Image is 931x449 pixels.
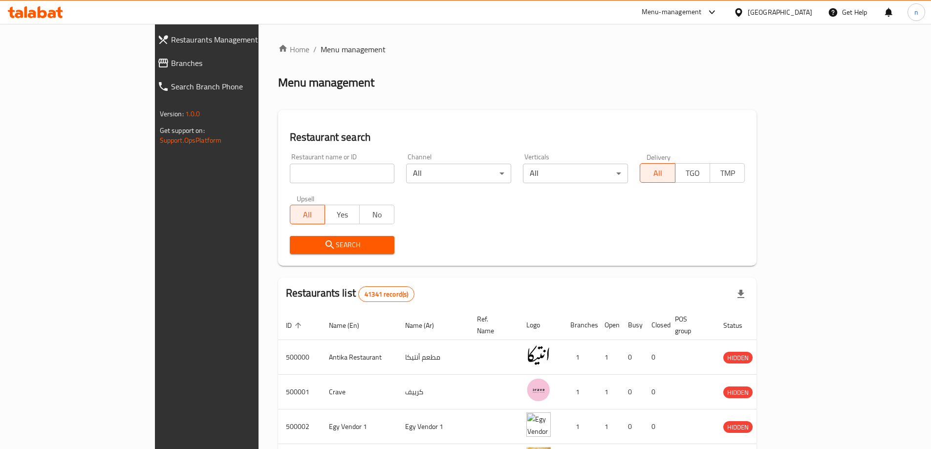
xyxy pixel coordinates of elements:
td: 1 [597,340,620,375]
span: TGO [679,166,706,180]
span: All [294,208,321,222]
span: Name (Ar) [405,320,447,331]
img: Antika Restaurant [526,343,551,367]
button: All [290,205,325,224]
span: HIDDEN [723,352,753,363]
span: Ref. Name [477,313,507,337]
th: Branches [563,310,597,340]
button: Search [290,236,395,254]
span: Status [723,320,755,331]
a: Branches [150,51,310,75]
td: 0 [620,340,644,375]
input: Search for restaurant name or ID.. [290,164,395,183]
td: 0 [644,375,667,409]
span: Branches [171,57,303,69]
span: HIDDEN [723,422,753,433]
span: HIDDEN [723,387,753,398]
span: Name (En) [329,320,372,331]
td: 1 [597,375,620,409]
h2: Restaurant search [290,130,745,145]
th: Open [597,310,620,340]
div: [GEOGRAPHIC_DATA] [748,7,812,18]
th: Busy [620,310,644,340]
a: Support.OpsPlatform [160,134,222,147]
span: Get support on: [160,124,205,137]
span: Menu management [321,43,386,55]
a: Restaurants Management [150,28,310,51]
td: Crave [321,375,397,409]
th: Logo [519,310,563,340]
td: Egy Vendor 1 [321,409,397,444]
span: Search Branch Phone [171,81,303,92]
div: Total records count [358,286,414,302]
div: Menu-management [642,6,702,18]
label: Upsell [297,195,315,202]
td: 1 [563,409,597,444]
td: 0 [644,409,667,444]
span: TMP [714,166,741,180]
span: ID [286,320,304,331]
td: 1 [563,340,597,375]
img: Crave [526,378,551,402]
span: Restaurants Management [171,34,303,45]
button: TGO [675,163,710,183]
h2: Menu management [278,75,374,90]
div: All [406,164,511,183]
button: TMP [710,163,745,183]
th: Closed [644,310,667,340]
span: No [364,208,390,222]
span: Search [298,239,387,251]
td: 1 [597,409,620,444]
label: Delivery [647,153,671,160]
span: 1.0.0 [185,107,200,120]
td: Antika Restaurant [321,340,397,375]
li: / [313,43,317,55]
td: مطعم أنتيكا [397,340,469,375]
span: All [644,166,671,180]
span: Version: [160,107,184,120]
span: n [914,7,918,18]
button: All [640,163,675,183]
span: POS group [675,313,704,337]
span: 41341 record(s) [359,290,414,299]
img: Egy Vendor 1 [526,412,551,437]
td: 0 [644,340,667,375]
h2: Restaurants list [286,286,415,302]
button: Yes [325,205,360,224]
td: 0 [620,409,644,444]
div: All [523,164,628,183]
td: 1 [563,375,597,409]
a: Search Branch Phone [150,75,310,98]
span: Yes [329,208,356,222]
nav: breadcrumb [278,43,757,55]
div: Export file [729,282,753,306]
div: HIDDEN [723,421,753,433]
td: 0 [620,375,644,409]
td: كرييف [397,375,469,409]
button: No [359,205,394,224]
td: Egy Vendor 1 [397,409,469,444]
